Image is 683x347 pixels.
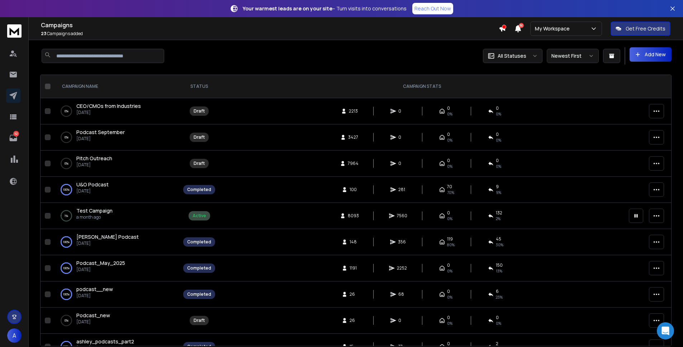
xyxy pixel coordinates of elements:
p: [DATE] [76,267,125,272]
span: 80 % [447,242,455,248]
a: 62 [6,131,20,145]
span: Podcast_May_2025 [76,260,125,266]
td: 100%U&O Podcast[DATE] [53,177,179,203]
a: Reach Out Now [412,3,453,14]
span: 3427 [348,134,358,140]
span: 2213 [349,108,358,114]
span: 0 [447,289,450,294]
span: 23 % [496,294,503,300]
span: 0 [496,105,499,111]
p: Get Free Credits [626,25,665,32]
span: 0 [447,105,450,111]
div: Completed [187,265,211,271]
p: 100 % [63,186,70,193]
span: 7560 [397,213,407,219]
span: 30 % [496,242,503,248]
span: 0% [447,163,452,169]
span: 0% [496,320,501,326]
span: 0 [398,318,405,323]
td: 1%Test Campaigna month ago [53,203,179,229]
span: 0% [447,216,452,222]
span: 70 [447,184,452,190]
td: 0%CEO/CMOs from Industries[DATE] [53,98,179,124]
span: 2 [496,341,498,347]
p: a month ago [76,214,113,220]
span: 2252 [397,265,407,271]
span: 150 [496,262,503,268]
span: 70 % [447,190,454,195]
span: 0 [398,161,405,166]
td: 100%Podcast_May_2025[DATE] [53,255,179,281]
span: 2 % [496,216,501,222]
span: Podcast_new [76,312,110,319]
span: 356 [398,239,406,245]
p: 1 % [65,212,68,219]
span: 26 [350,318,357,323]
div: Open Intercom Messenger [657,322,674,339]
span: 23 [41,30,46,37]
th: CAMPAIGN STATS [219,75,625,98]
a: CEO/CMOs from Industries [76,103,141,110]
div: Active [193,213,206,219]
span: 0 [496,158,499,163]
span: CEO/CMOs from Industries [76,103,141,109]
div: Completed [187,239,211,245]
div: Completed [187,187,211,192]
button: Add New [630,47,672,62]
span: 13 % [496,268,502,274]
th: STATUS [179,75,219,98]
span: U&O Podcast [76,181,109,188]
a: Pitch Outreach [76,155,112,162]
a: podcast__new [76,286,113,293]
div: Draft [194,318,205,323]
span: 26 [350,291,357,297]
button: A [7,328,22,343]
div: Draft [194,161,205,166]
span: 6 [496,289,499,294]
span: 0% [496,137,501,143]
p: 100 % [63,238,70,246]
p: 62 [13,131,19,137]
span: 9 [496,184,499,190]
p: Reach Out Now [414,5,451,12]
div: Completed [187,291,211,297]
h1: Campaigns [41,21,499,29]
span: 0 [398,108,405,114]
span: 0 [496,132,499,137]
span: 0% [447,268,452,274]
span: 0% [447,137,452,143]
img: logo [7,24,22,38]
span: [PERSON_NAME] Podcast [76,233,139,240]
span: 45 [496,236,501,242]
span: 0% [496,111,501,117]
p: – Turn visits into conversations [243,5,407,12]
p: My Workspace [535,25,573,32]
span: 0 [447,210,450,216]
div: Draft [194,134,205,140]
p: 0 % [65,317,68,324]
span: 100 [350,187,357,192]
span: Podcast September [76,129,125,136]
span: 8093 [348,213,359,219]
span: 0 [447,262,450,268]
p: 100 % [63,265,70,272]
a: ashley_podcasts_part2 [76,338,134,345]
th: CAMPAIGN NAME [53,75,179,98]
p: [DATE] [76,293,113,299]
span: 0 [398,134,405,140]
p: Campaigns added [41,31,499,37]
p: [DATE] [76,241,139,246]
span: 0% [447,294,452,300]
span: 281 [398,187,405,192]
div: Draft [194,108,205,114]
a: Test Campaign [76,207,113,214]
span: 0 [447,132,450,137]
button: Get Free Credits [611,22,670,36]
span: 0 [447,341,450,347]
p: [DATE] [76,319,110,325]
span: 9 % [496,190,501,195]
